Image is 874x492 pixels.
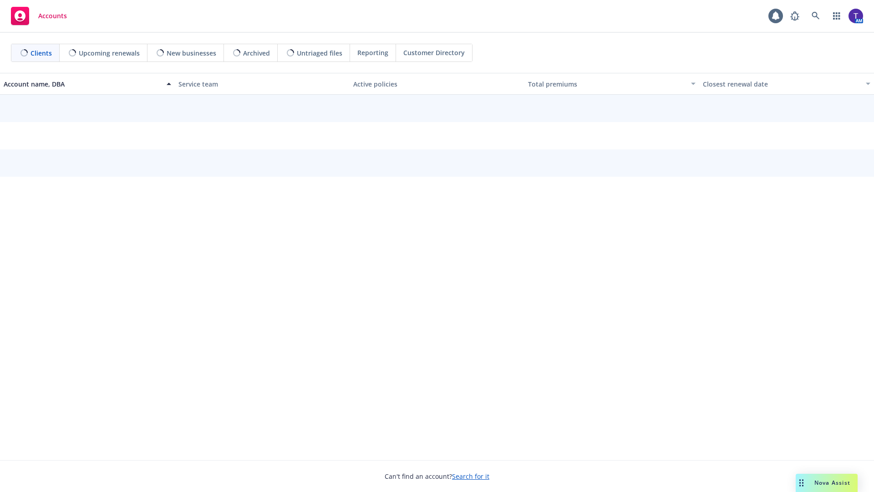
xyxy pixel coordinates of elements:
[38,12,67,20] span: Accounts
[79,48,140,58] span: Upcoming renewals
[243,48,270,58] span: Archived
[796,474,807,492] div: Drag to move
[178,79,346,89] div: Service team
[807,7,825,25] a: Search
[357,48,388,57] span: Reporting
[828,7,846,25] a: Switch app
[699,73,874,95] button: Closest renewal date
[452,472,489,481] a: Search for it
[175,73,350,95] button: Service team
[385,471,489,481] span: Can't find an account?
[7,3,71,29] a: Accounts
[849,9,863,23] img: photo
[30,48,52,58] span: Clients
[297,48,342,58] span: Untriaged files
[796,474,858,492] button: Nova Assist
[528,79,686,89] div: Total premiums
[703,79,860,89] div: Closest renewal date
[403,48,465,57] span: Customer Directory
[814,479,850,487] span: Nova Assist
[167,48,216,58] span: New businesses
[353,79,521,89] div: Active policies
[524,73,699,95] button: Total premiums
[4,79,161,89] div: Account name, DBA
[786,7,804,25] a: Report a Bug
[350,73,524,95] button: Active policies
